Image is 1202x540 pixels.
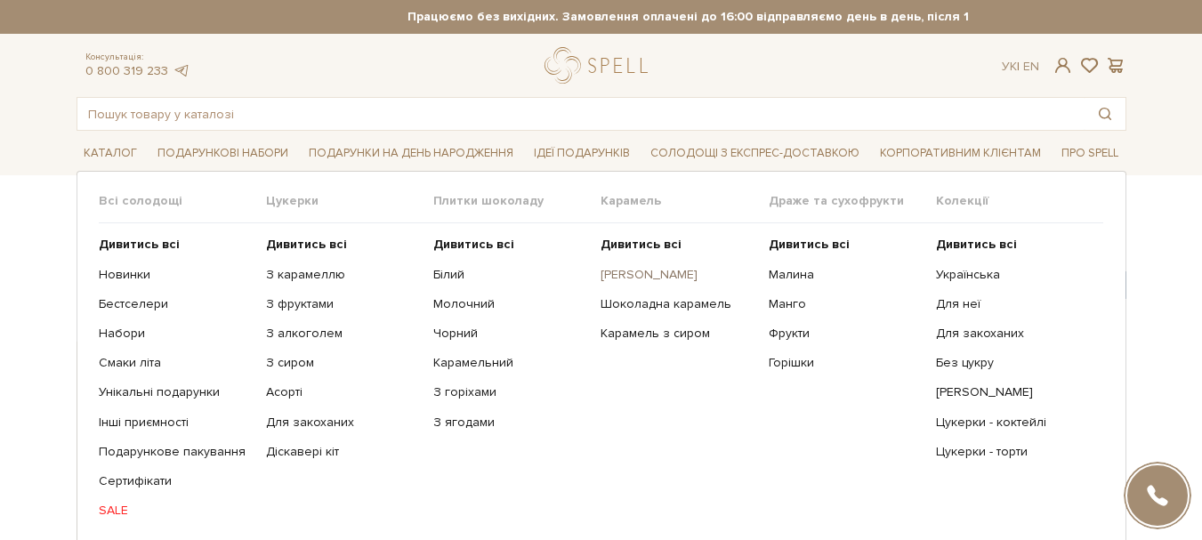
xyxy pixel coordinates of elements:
a: Дивитись всі [769,237,923,253]
button: Пошук товару у каталозі [1085,98,1125,130]
span: | [1017,59,1020,74]
b: Дивитись всі [99,237,180,252]
a: Дивитись всі [99,237,253,253]
a: SALE [99,503,253,519]
a: Бестселери [99,296,253,312]
a: Дивитись всі [433,237,587,253]
span: Консультація: [85,52,190,63]
a: Асорті [266,384,420,400]
a: Без цукру [936,355,1090,371]
a: Карамель з сиром [601,326,754,342]
a: З сиром [266,355,420,371]
span: Плитки шоколаду [433,193,601,209]
b: Дивитись всі [266,237,347,252]
a: En [1023,59,1039,74]
b: Дивитись всі [601,237,682,252]
a: Карамельний [433,355,587,371]
a: [PERSON_NAME] [601,267,754,283]
a: Манго [769,296,923,312]
a: Корпоративним клієнтам [873,138,1048,168]
span: Про Spell [1054,140,1125,167]
span: Цукерки [266,193,433,209]
b: Дивитись всі [936,237,1017,252]
a: 0 800 319 233 [85,63,168,78]
a: Сертифікати [99,473,253,489]
span: Драже та сухофрукти [769,193,936,209]
input: Пошук товару у каталозі [77,98,1085,130]
a: Новинки [99,267,253,283]
a: Діскавері кіт [266,444,420,460]
b: Дивитись всі [433,237,514,252]
a: Фрукти [769,326,923,342]
div: Ук [1002,59,1039,75]
a: З горіхами [433,384,587,400]
a: Цукерки - коктейлі [936,415,1090,431]
a: Смаки літа [99,355,253,371]
a: [PERSON_NAME] [936,384,1090,400]
a: З карамеллю [266,267,420,283]
a: Білий [433,267,587,283]
a: Малина [769,267,923,283]
a: telegram [173,63,190,78]
span: Каталог [77,140,144,167]
a: Інші приємності [99,415,253,431]
a: Дивитись всі [601,237,754,253]
a: Дивитись всі [266,237,420,253]
a: Горішки [769,355,923,371]
a: logo [545,47,656,84]
a: Дивитись всі [936,237,1090,253]
a: З ягодами [433,415,587,431]
span: Ідеї подарунків [527,140,637,167]
a: Для закоханих [936,326,1090,342]
a: Унікальні подарунки [99,384,253,400]
a: Чорний [433,326,587,342]
a: Молочний [433,296,587,312]
a: Солодощі з експрес-доставкою [643,138,867,168]
a: Для закоханих [266,415,420,431]
span: Подарунки на День народження [302,140,520,167]
a: З фруктами [266,296,420,312]
a: Подарункове пакування [99,444,253,460]
span: Всі солодощі [99,193,266,209]
a: Для неї [936,296,1090,312]
a: З алкоголем [266,326,420,342]
span: Подарункові набори [150,140,295,167]
b: Дивитись всі [769,237,850,252]
a: Шоколадна карамель [601,296,754,312]
span: Карамель [601,193,768,209]
a: Українська [936,267,1090,283]
span: Колекції [936,193,1103,209]
a: Набори [99,326,253,342]
a: Цукерки - торти [936,444,1090,460]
